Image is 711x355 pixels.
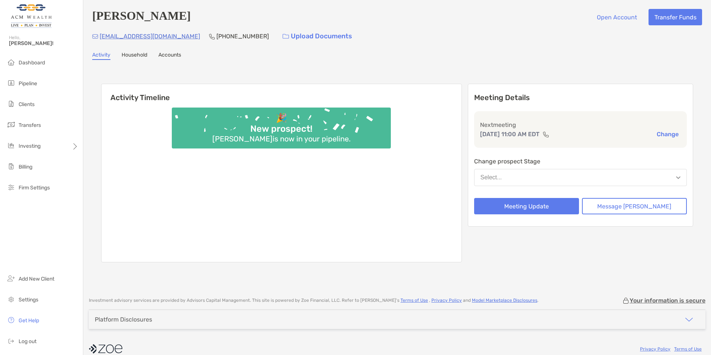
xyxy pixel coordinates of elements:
[216,32,269,41] p: [PHONE_NUMBER]
[209,134,354,143] div: [PERSON_NAME] is now in your pipeline.
[9,3,53,30] img: Zoe Logo
[474,157,687,166] p: Change prospect Stage
[474,198,579,214] button: Meeting Update
[630,297,705,304] p: Your information is secure
[543,131,549,137] img: communication type
[674,346,702,352] a: Terms of Use
[7,99,16,108] img: clients icon
[472,298,537,303] a: Model Marketplace Disclosures
[7,162,16,171] img: billing icon
[19,122,41,128] span: Transfers
[102,84,461,102] h6: Activity Timeline
[19,164,32,170] span: Billing
[89,298,538,303] p: Investment advisory services are provided by Advisors Capital Management . This site is powered b...
[7,141,16,150] img: investing icon
[19,297,38,303] span: Settings
[95,316,152,323] div: Platform Disclosures
[19,80,37,87] span: Pipeline
[9,40,78,47] span: [PERSON_NAME]!
[676,176,681,179] img: Open dropdown arrow
[19,185,50,191] span: Firm Settings
[283,34,289,39] img: button icon
[19,276,54,282] span: Add New Client
[19,143,41,149] span: Investing
[591,9,643,25] button: Open Account
[247,124,315,134] div: New prospect!
[474,93,687,102] p: Meeting Details
[7,274,16,283] img: add_new_client icon
[474,169,687,186] button: Select...
[7,79,16,87] img: pipeline icon
[92,52,110,60] a: Activity
[649,9,702,25] button: Transfer Funds
[158,52,181,60] a: Accounts
[209,33,215,39] img: Phone Icon
[7,183,16,192] img: firm-settings icon
[100,32,200,41] p: [EMAIL_ADDRESS][DOMAIN_NAME]
[278,28,357,44] a: Upload Documents
[685,315,694,324] img: icon arrow
[7,316,16,324] img: get-help icon
[7,120,16,129] img: transfers icon
[122,52,147,60] a: Household
[7,58,16,67] img: dashboard icon
[480,120,681,129] p: Next meeting
[640,346,670,352] a: Privacy Policy
[7,336,16,345] img: logout icon
[92,9,191,25] h4: [PERSON_NAME]
[582,198,687,214] button: Message [PERSON_NAME]
[480,174,502,181] div: Select...
[273,113,290,124] div: 🎉
[654,130,681,138] button: Change
[7,295,16,304] img: settings icon
[400,298,428,303] a: Terms of Use
[19,338,36,345] span: Log out
[19,60,45,66] span: Dashboard
[480,129,540,139] p: [DATE] 11:00 AM EDT
[92,34,98,39] img: Email Icon
[19,317,39,324] span: Get Help
[19,101,35,108] span: Clients
[431,298,462,303] a: Privacy Policy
